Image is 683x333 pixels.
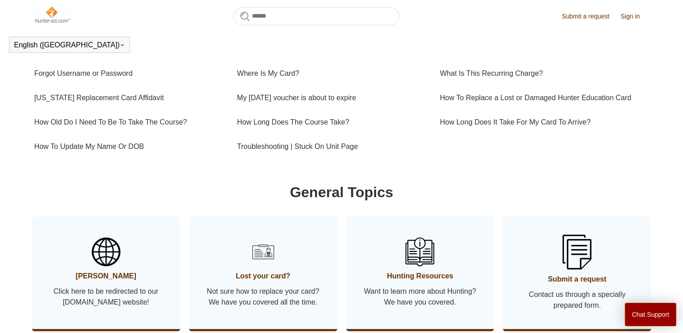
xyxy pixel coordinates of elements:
[346,217,494,329] a: Hunting Resources Want to learn more about Hunting? We have you covered.
[440,110,642,134] a: How Long Does It Take For My Card To Arrive?
[516,289,637,311] span: Contact us through a specially prepared form.
[34,134,223,159] a: How To Update My Name Or DOB
[92,237,121,266] img: 01HZPCYSBW5AHTQ31RY2D2VRJS
[34,181,649,203] h1: General Topics
[203,286,324,308] span: Not sure how to replace your card? We have you covered all the time.
[34,61,223,86] a: Forgot Username or Password
[237,61,426,86] a: Where Is My Card?
[46,271,167,282] span: [PERSON_NAME]
[237,86,426,110] a: My [DATE] voucher is about to expire
[625,303,677,326] button: Chat Support
[516,274,637,285] span: Submit a request
[203,271,324,282] span: Lost your card?
[621,12,649,21] a: Sign in
[14,41,125,49] button: English ([GEOGRAPHIC_DATA])
[249,237,278,266] img: 01HZPCYSH6ZB6VTWVB6HCD0F6B
[440,86,642,110] a: How To Replace a Lost or Damaged Hunter Education Card
[189,217,337,329] a: Lost your card? Not sure how to replace your card? We have you covered all the time.
[34,110,223,134] a: How Old Do I Need To Be To Take The Course?
[34,86,223,110] a: [US_STATE] Replacement Card Affidavit
[562,235,591,269] img: 01HZPCYSSKB2GCFG1V3YA1JVB9
[32,217,180,329] a: [PERSON_NAME] Click here to be redirected to our [DOMAIN_NAME] website!
[562,12,618,21] a: Submit a request
[34,5,71,23] img: Hunter-Ed Help Center home page
[233,7,399,25] input: Search
[46,286,167,308] span: Click here to be redirected to our [DOMAIN_NAME] website!
[360,286,481,308] span: Want to learn more about Hunting? We have you covered.
[237,110,426,134] a: How Long Does The Course Take?
[237,134,426,159] a: Troubleshooting | Stuck On Unit Page
[360,271,481,282] span: Hunting Resources
[503,217,651,329] a: Submit a request Contact us through a specially prepared form.
[440,61,642,86] a: What Is This Recurring Charge?
[405,237,434,266] img: 01HZPCYSN9AJKKHAEXNV8VQ106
